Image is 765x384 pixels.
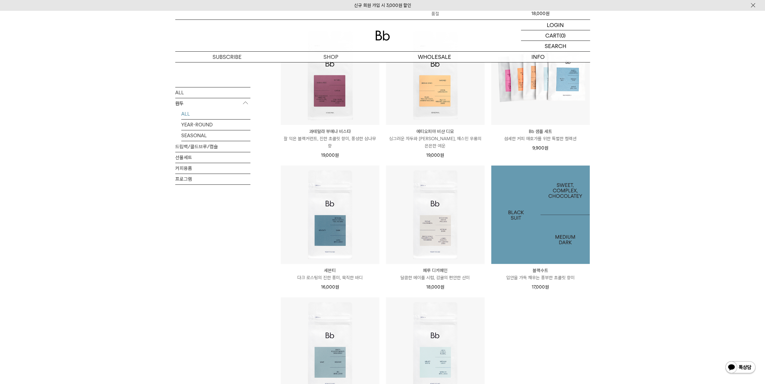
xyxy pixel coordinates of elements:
[279,52,383,62] a: SHOP
[175,52,279,62] a: SUBSCRIBE
[491,267,590,274] p: 블랙수트
[375,31,390,41] img: 로고
[175,87,250,98] a: ALL
[181,109,250,119] a: ALL
[426,153,444,158] span: 19,000
[491,128,590,135] p: Bb 샘플 세트
[386,128,485,135] p: 에티오피아 비샨 디모
[521,30,590,41] a: CART (0)
[181,130,250,141] a: SEASONAL
[335,153,339,158] span: 원
[281,128,379,135] p: 과테말라 부에나 비스타
[386,135,485,150] p: 싱그러운 자두와 [PERSON_NAME], 재스민 우롱의 은은한 여운
[440,284,444,290] span: 원
[486,52,590,62] p: INFO
[491,267,590,281] a: 블랙수트 입안을 가득 채우는 풍부한 초콜릿 향미
[383,52,486,62] p: WHOLESALE
[491,165,590,264] img: 1000000031_add2_036.jpg
[440,153,444,158] span: 원
[281,165,379,264] img: 세븐티
[491,135,590,142] p: 섬세한 커피 애호가를 위한 특별한 컬렉션
[321,284,339,290] span: 16,000
[281,135,379,150] p: 잘 익은 블랙커런트, 진한 초콜릿 향미, 풍성한 삼나무 향
[281,267,379,281] a: 세븐티 다크 로스팅의 진한 풍미, 묵직한 바디
[386,128,485,150] a: 에티오피아 비샨 디모 싱그러운 자두와 [PERSON_NAME], 재스민 우롱의 은은한 여운
[175,141,250,152] a: 드립백/콜드브루/캡슐
[532,284,549,290] span: 17,000
[335,284,339,290] span: 원
[175,163,250,174] a: 커피용품
[545,284,549,290] span: 원
[181,119,250,130] a: YEAR-ROUND
[547,20,564,30] p: LOGIN
[491,165,590,264] a: 블랙수트
[544,145,548,151] span: 원
[175,174,250,184] a: 프로그램
[386,274,485,281] p: 달콤한 메이플 시럽, 감귤의 편안한 산미
[532,145,548,151] span: 9,900
[386,165,485,264] img: 페루 디카페인
[491,274,590,281] p: 입안을 가득 채우는 풍부한 초콜릿 향미
[281,267,379,274] p: 세븐티
[281,26,379,125] img: 과테말라 부에나 비스타
[175,98,250,109] p: 원두
[386,267,485,274] p: 페루 디카페인
[491,128,590,142] a: Bb 샘플 세트 섬세한 커피 애호가를 위한 특별한 컬렉션
[354,3,411,8] a: 신규 회원 가입 시 3,000원 할인
[491,26,590,125] img: Bb 샘플 세트
[426,284,444,290] span: 18,000
[281,128,379,150] a: 과테말라 부에나 비스타 잘 익은 블랙커런트, 진한 초콜릿 향미, 풍성한 삼나무 향
[725,361,756,375] img: 카카오톡 채널 1:1 채팅 버튼
[559,30,566,41] p: (0)
[545,41,566,51] p: SEARCH
[386,26,485,125] img: 에티오피아 비샨 디모
[321,153,339,158] span: 19,000
[521,20,590,30] a: LOGIN
[386,267,485,281] a: 페루 디카페인 달콤한 메이플 시럽, 감귤의 편안한 산미
[545,30,559,41] p: CART
[281,274,379,281] p: 다크 로스팅의 진한 풍미, 묵직한 바디
[175,152,250,163] a: 선물세트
